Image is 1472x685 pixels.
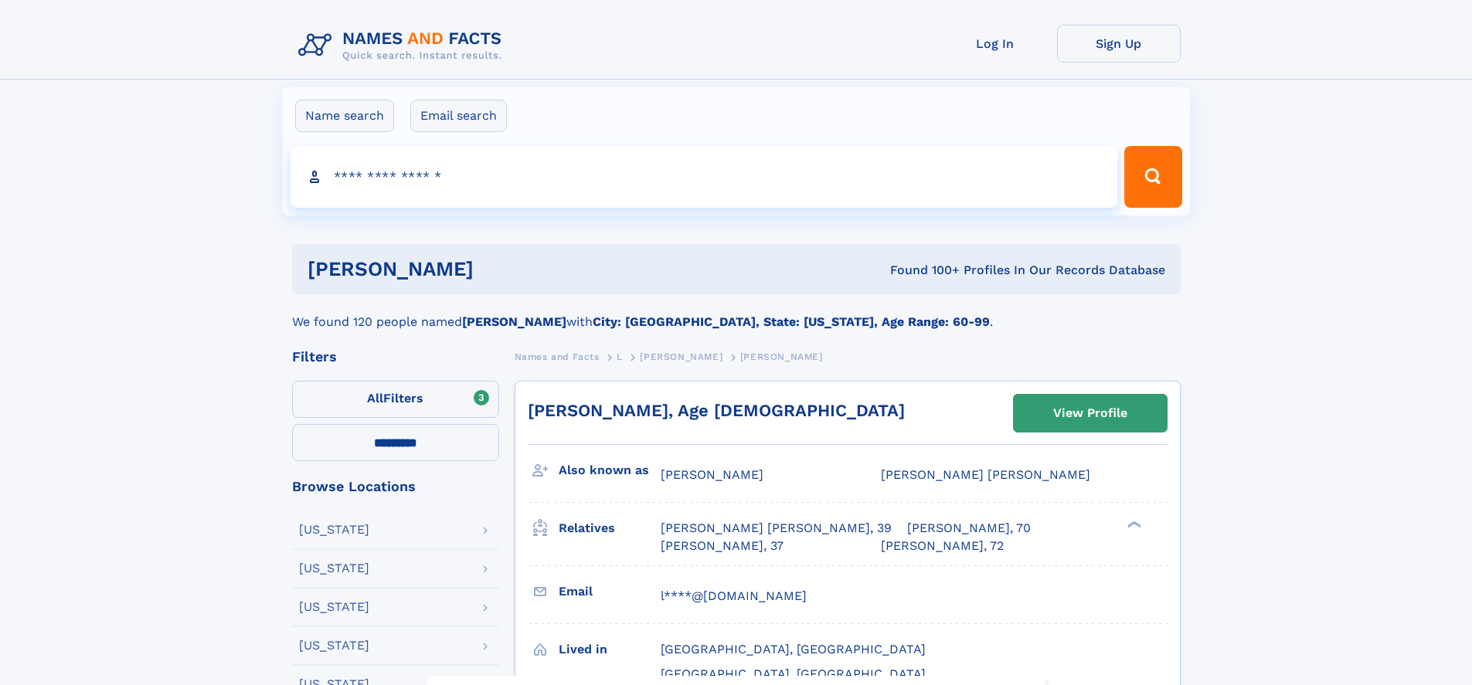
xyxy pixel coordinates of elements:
div: [US_STATE] [299,639,369,652]
img: Logo Names and Facts [292,25,515,66]
div: [US_STATE] [299,562,369,575]
span: [PERSON_NAME] [661,467,763,482]
div: View Profile [1053,395,1127,431]
h3: Also known as [559,457,661,483]
div: Found 100+ Profiles In Our Records Database [682,262,1165,279]
label: Name search [295,100,394,132]
a: [PERSON_NAME] [640,347,722,366]
label: Filters [292,381,499,418]
input: search input [291,146,1118,208]
span: L [617,351,623,362]
b: City: [GEOGRAPHIC_DATA], State: [US_STATE], Age Range: 60-99 [593,314,990,329]
a: [PERSON_NAME], 72 [881,537,1004,554]
span: [GEOGRAPHIC_DATA], [GEOGRAPHIC_DATA] [661,642,926,656]
button: Search Button [1124,146,1181,208]
h1: [PERSON_NAME] [308,259,682,279]
b: [PERSON_NAME] [462,314,566,329]
a: Log In [933,25,1057,63]
a: [PERSON_NAME], 37 [661,537,784,554]
h3: Relatives [559,515,661,541]
span: [PERSON_NAME] [640,351,722,362]
a: L [617,347,623,366]
div: [US_STATE] [299,524,369,536]
div: ❯ [1124,520,1142,530]
a: Sign Up [1057,25,1181,63]
a: Names and Facts [515,347,600,366]
a: [PERSON_NAME], Age [DEMOGRAPHIC_DATA] [528,401,905,420]
a: View Profile [1014,395,1167,432]
div: We found 120 people named with . [292,294,1181,331]
span: All [367,391,383,405]
h3: Lived in [559,636,661,663]
span: [GEOGRAPHIC_DATA], [GEOGRAPHIC_DATA] [661,666,926,681]
div: [US_STATE] [299,601,369,613]
span: [PERSON_NAME] [PERSON_NAME] [881,467,1090,482]
span: [PERSON_NAME] [740,351,823,362]
h3: Email [559,578,661,605]
div: Browse Locations [292,480,499,493]
a: [PERSON_NAME] [PERSON_NAME], 39 [661,520,892,537]
label: Email search [410,100,507,132]
a: [PERSON_NAME], 70 [907,520,1031,537]
div: Filters [292,350,499,364]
